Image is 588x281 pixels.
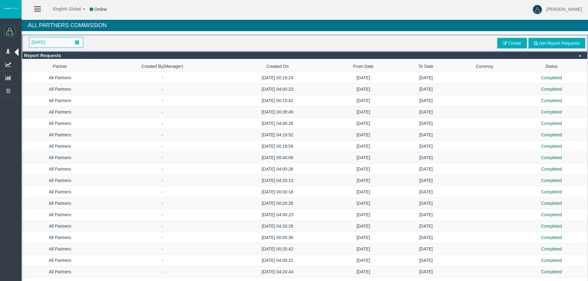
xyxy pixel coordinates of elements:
[328,61,398,72] td: From Date
[516,266,587,278] td: Completed
[22,72,98,84] td: All Partners
[227,141,328,152] td: [DATE] 00:19:59
[328,118,398,129] td: [DATE]
[98,175,227,186] td: -
[3,7,19,10] img: logo.svg
[98,106,227,118] td: -
[227,95,328,106] td: [DATE] 00:19:42
[98,141,227,152] td: -
[516,255,587,266] td: Completed
[328,129,398,141] td: [DATE]
[398,106,453,118] td: [DATE]
[24,53,61,58] span: Report Requests
[227,118,328,129] td: [DATE] 04:00:26
[508,41,521,46] span: Create
[98,209,227,221] td: -
[227,163,328,175] td: [DATE] 04:00:26
[227,255,328,266] td: [DATE] 04:00:22
[516,129,587,141] td: Completed
[45,6,81,11] span: English Global
[22,243,98,255] td: All Partners
[227,152,328,163] td: [DATE] 00:40:08
[398,72,453,84] td: [DATE]
[539,41,580,46] span: Get Report Requests
[516,198,587,209] td: Completed
[22,209,98,221] td: All Partners
[516,175,587,186] td: Completed
[98,152,227,163] td: -
[22,221,98,232] td: All Partners
[328,106,398,118] td: [DATE]
[516,95,587,106] td: Completed
[227,266,328,278] td: [DATE] 04:20:44
[227,106,328,118] td: [DATE] 00:39:49
[516,106,587,118] td: Completed
[22,118,98,129] td: All Partners
[398,198,453,209] td: [DATE]
[98,266,227,278] td: -
[22,61,98,72] td: Partner
[98,95,227,106] td: -
[398,61,453,72] td: To Date
[516,163,587,175] td: Completed
[328,266,398,278] td: [DATE]
[453,61,516,72] td: Currency
[398,266,453,278] td: [DATE]
[328,232,398,243] td: [DATE]
[516,84,587,95] td: Completed
[98,129,227,141] td: -
[398,209,453,221] td: [DATE]
[227,198,328,209] td: [DATE] 00:20:26
[98,72,227,84] td: -
[328,152,398,163] td: [DATE]
[22,198,98,209] td: All Partners
[328,175,398,186] td: [DATE]
[328,163,398,175] td: [DATE]
[328,72,398,84] td: [DATE]
[328,221,398,232] td: [DATE]
[328,209,398,221] td: [DATE]
[227,84,328,95] td: [DATE] 04:00:23
[516,243,587,255] td: Completed
[398,255,453,266] td: [DATE]
[227,243,328,255] td: [DATE] 00:20:42
[546,7,582,12] span: [PERSON_NAME]
[516,118,587,129] td: Completed
[398,129,453,141] td: [DATE]
[227,129,328,141] td: [DATE] 04:19:52
[398,163,453,175] td: [DATE]
[516,141,587,152] td: Completed
[398,232,453,243] td: [DATE]
[227,61,328,72] td: Created On
[398,95,453,106] td: [DATE]
[22,232,98,243] td: All Partners
[516,152,587,163] td: Completed
[22,255,98,266] td: All Partners
[516,186,587,198] td: Completed
[328,186,398,198] td: [DATE]
[227,186,328,198] td: [DATE] 00:00:18
[30,38,47,47] span: [DATE]
[22,152,98,163] td: All Partners
[98,243,227,255] td: -
[227,175,328,186] td: [DATE] 04:20:13
[98,118,227,129] td: -
[98,255,227,266] td: -
[398,84,453,95] td: [DATE]
[328,198,398,209] td: [DATE]
[398,243,453,255] td: [DATE]
[227,221,328,232] td: [DATE] 04:20:29
[22,141,98,152] td: All Partners
[22,129,98,141] td: All Partners
[98,232,227,243] td: -
[398,221,453,232] td: [DATE]
[516,209,587,221] td: Completed
[98,163,227,175] td: -
[328,84,398,95] td: [DATE]
[328,141,398,152] td: [DATE]
[94,7,107,12] span: Online
[398,186,453,198] td: [DATE]
[328,255,398,266] td: [DATE]
[22,106,98,118] td: All Partners
[398,175,453,186] td: [DATE]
